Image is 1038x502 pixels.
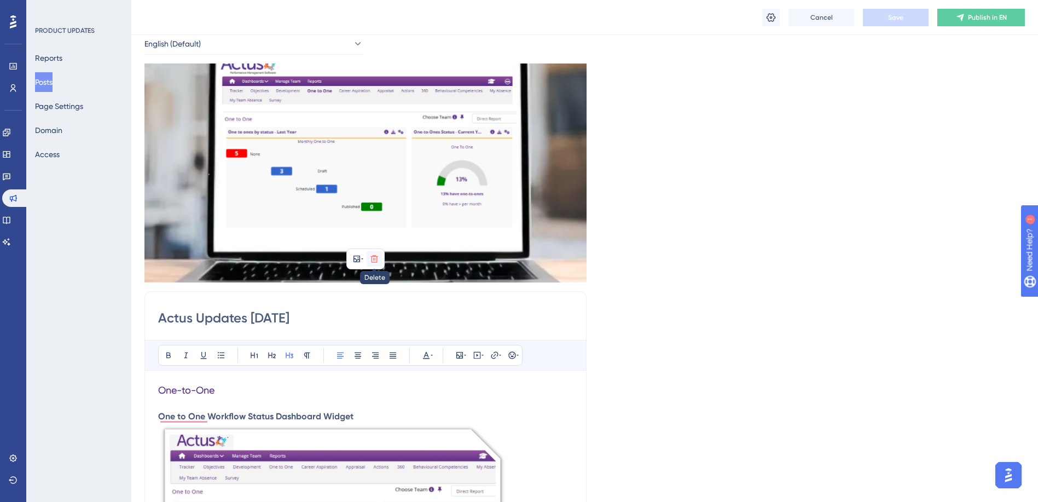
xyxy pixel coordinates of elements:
[35,48,62,68] button: Reports
[788,9,854,26] button: Cancel
[26,3,68,16] span: Need Help?
[937,9,1025,26] button: Publish in EN
[35,120,62,140] button: Domain
[992,459,1025,492] iframe: UserGuiding AI Assistant Launcher
[35,96,83,116] button: Page Settings
[158,411,353,422] strong: One to One Workflow Status Dashboard Widget
[35,145,60,164] button: Access
[863,9,929,26] button: Save
[158,309,573,327] input: Post Title
[968,13,1007,22] span: Publish in EN
[76,5,79,14] div: 1
[888,13,903,22] span: Save
[144,33,363,55] button: English (Default)
[158,384,214,396] span: One-to-One
[35,26,95,35] div: PRODUCT UPDATES
[144,37,201,50] span: English (Default)
[35,72,53,92] button: Posts
[144,64,587,282] img: file-1760354674098.PNG
[810,13,833,22] span: Cancel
